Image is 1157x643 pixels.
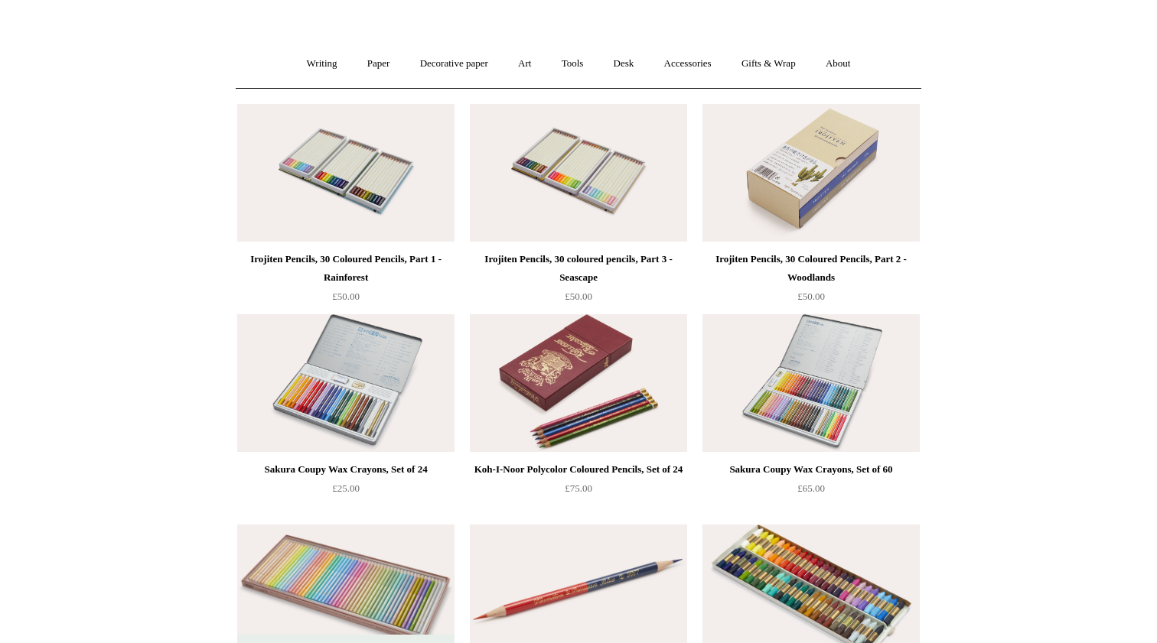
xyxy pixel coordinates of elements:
[600,44,648,84] a: Desk
[332,291,360,302] span: £50.00
[241,250,451,287] div: Irojiten Pencils, 30 Coloured Pencils, Part 1 - Rainforest
[728,44,810,84] a: Gifts & Wrap
[237,250,455,313] a: Irojiten Pencils, 30 Coloured Pencils, Part 1 - Rainforest £50.00
[332,482,360,494] span: £25.00
[474,460,683,479] div: Koh-I-Noor Polycolor Coloured Pencils, Set of 24
[293,44,351,84] a: Writing
[548,44,598,84] a: Tools
[706,460,916,479] div: Sakura Coupy Wax Crayons, Set of 60
[702,250,920,313] a: Irojiten Pencils, 30 Coloured Pencils, Part 2 - Woodlands £50.00
[237,104,455,242] img: Irojiten Pencils, 30 Coloured Pencils, Part 1 - Rainforest
[565,482,592,494] span: £75.00
[706,250,916,287] div: Irojiten Pencils, 30 Coloured Pencils, Part 2 - Woodlands
[470,460,687,523] a: Koh-I-Noor Polycolor Coloured Pencils, Set of 24 £75.00
[470,104,687,242] img: Irojiten Pencils, 30 coloured pencils, Part 3 - Seascape
[470,314,687,452] img: Koh-I-Noor Polycolor Coloured Pencils, Set of 24
[702,460,920,523] a: Sakura Coupy Wax Crayons, Set of 60 £65.00
[797,291,825,302] span: £50.00
[702,314,920,452] a: Sakura Coupy Wax Crayons, Set of 60 Sakura Coupy Wax Crayons, Set of 60
[237,314,455,452] a: Sakura Coupy Wax Crayons, Set of 24 Sakura Coupy Wax Crayons, Set of 24
[702,104,920,242] a: Irojiten Pencils, 30 Coloured Pencils, Part 2 - Woodlands Irojiten Pencils, 30 Coloured Pencils, ...
[237,460,455,523] a: Sakura Coupy Wax Crayons, Set of 24 £25.00
[504,44,545,84] a: Art
[354,44,404,84] a: Paper
[406,44,502,84] a: Decorative paper
[241,460,451,479] div: Sakura Coupy Wax Crayons, Set of 24
[797,482,825,494] span: £65.00
[237,104,455,242] a: Irojiten Pencils, 30 Coloured Pencils, Part 1 - Rainforest Irojiten Pencils, 30 Coloured Pencils,...
[702,314,920,452] img: Sakura Coupy Wax Crayons, Set of 60
[237,314,455,452] img: Sakura Coupy Wax Crayons, Set of 24
[565,291,592,302] span: £50.00
[702,104,920,242] img: Irojiten Pencils, 30 Coloured Pencils, Part 2 - Woodlands
[812,44,865,84] a: About
[470,314,687,452] a: Koh-I-Noor Polycolor Coloured Pencils, Set of 24 Koh-I-Noor Polycolor Coloured Pencils, Set of 24
[470,250,687,313] a: Irojiten Pencils, 30 coloured pencils, Part 3 - Seascape £50.00
[650,44,725,84] a: Accessories
[470,104,687,242] a: Irojiten Pencils, 30 coloured pencils, Part 3 - Seascape Irojiten Pencils, 30 coloured pencils, P...
[474,250,683,287] div: Irojiten Pencils, 30 coloured pencils, Part 3 - Seascape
